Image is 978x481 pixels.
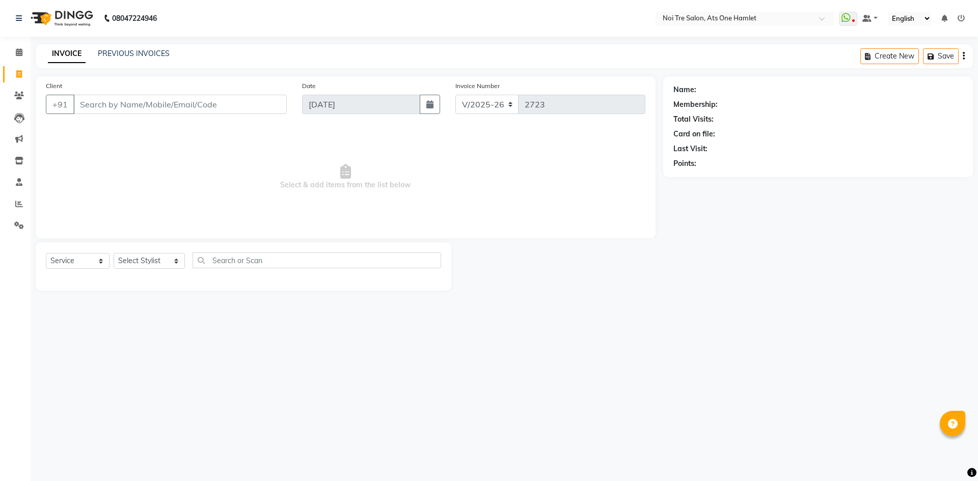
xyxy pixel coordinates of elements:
[860,48,919,64] button: Create New
[673,144,708,154] div: Last Visit:
[673,114,714,125] div: Total Visits:
[935,440,968,471] iframe: chat widget
[46,81,62,91] label: Client
[98,49,170,58] a: PREVIOUS INVOICES
[193,252,441,268] input: Search or Scan
[673,84,696,95] div: Name:
[112,4,157,33] b: 08047224946
[673,158,696,169] div: Points:
[302,81,316,91] label: Date
[46,95,74,114] button: +91
[48,45,86,63] a: INVOICE
[673,99,718,110] div: Membership:
[923,48,959,64] button: Save
[46,126,645,228] span: Select & add items from the list below
[73,95,287,114] input: Search by Name/Mobile/Email/Code
[26,4,96,33] img: logo
[673,129,715,139] div: Card on file:
[455,81,500,91] label: Invoice Number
